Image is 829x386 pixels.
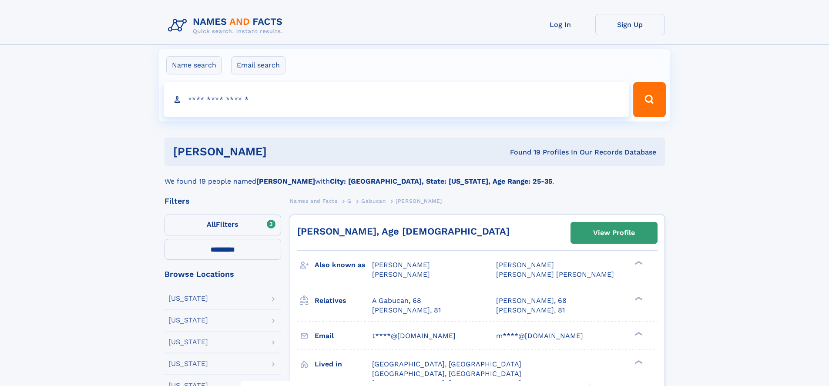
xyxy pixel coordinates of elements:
[168,360,208,367] div: [US_STATE]
[164,166,665,187] div: We found 19 people named with .
[593,223,635,243] div: View Profile
[164,270,281,278] div: Browse Locations
[633,295,643,301] div: ❯
[315,357,372,372] h3: Lived in
[388,148,656,157] div: Found 19 Profiles In Our Records Database
[168,339,208,346] div: [US_STATE]
[290,195,338,206] a: Names and Facts
[207,220,216,228] span: All
[396,198,442,204] span: [PERSON_NAME]
[168,295,208,302] div: [US_STATE]
[372,369,521,378] span: [GEOGRAPHIC_DATA], [GEOGRAPHIC_DATA]
[361,198,386,204] span: Gabucan
[633,331,643,336] div: ❯
[633,82,665,117] button: Search Button
[496,261,554,269] span: [PERSON_NAME]
[372,305,441,315] a: [PERSON_NAME], 81
[173,146,389,157] h1: [PERSON_NAME]
[315,258,372,272] h3: Also known as
[168,317,208,324] div: [US_STATE]
[633,260,643,266] div: ❯
[347,198,352,204] span: G
[347,195,352,206] a: G
[297,226,510,237] a: [PERSON_NAME], Age [DEMOGRAPHIC_DATA]
[231,56,285,74] label: Email search
[496,296,567,305] a: [PERSON_NAME], 68
[372,261,430,269] span: [PERSON_NAME]
[166,56,222,74] label: Name search
[633,359,643,365] div: ❯
[315,329,372,343] h3: Email
[496,305,565,315] a: [PERSON_NAME], 81
[595,14,665,35] a: Sign Up
[361,195,386,206] a: Gabucan
[372,360,521,368] span: [GEOGRAPHIC_DATA], [GEOGRAPHIC_DATA]
[164,215,281,235] label: Filters
[164,14,290,37] img: Logo Names and Facts
[372,270,430,279] span: [PERSON_NAME]
[372,296,421,305] a: A Gabucan, 68
[256,177,315,185] b: [PERSON_NAME]
[496,270,614,279] span: [PERSON_NAME] [PERSON_NAME]
[330,177,552,185] b: City: [GEOGRAPHIC_DATA], State: [US_STATE], Age Range: 25-35
[571,222,657,243] a: View Profile
[526,14,595,35] a: Log In
[315,293,372,308] h3: Relatives
[164,82,630,117] input: search input
[164,197,281,205] div: Filters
